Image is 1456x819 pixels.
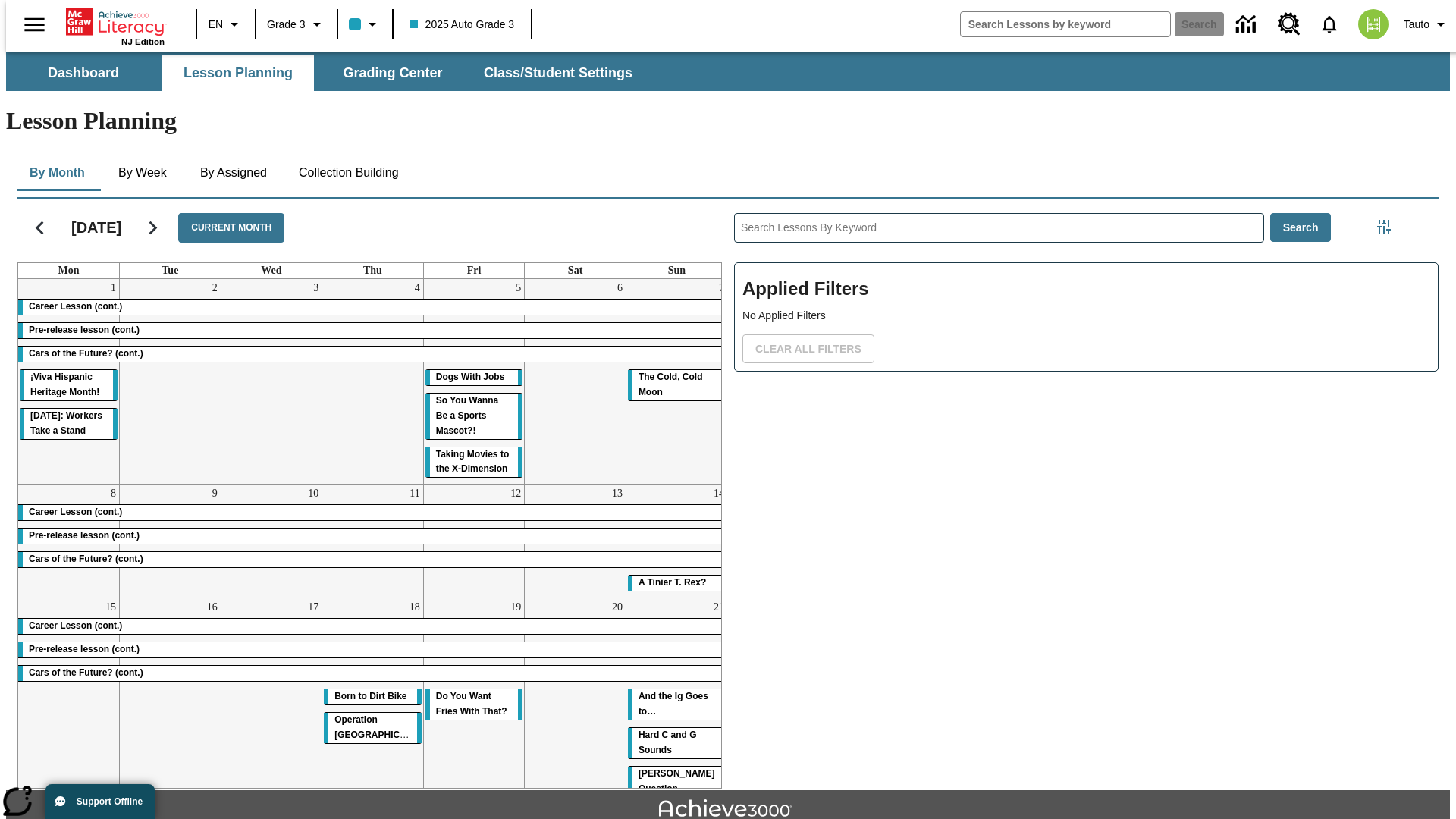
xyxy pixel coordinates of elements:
[436,449,509,475] span: Taking Movies to the X-Dimension
[614,279,626,297] a: September 6, 2025
[209,485,221,503] a: September 9, 2025
[17,155,97,191] button: By Month
[711,598,727,617] a: September 21, 2025
[121,37,165,46] span: NJ Edition
[317,55,469,91] button: Grading Center
[742,271,1430,308] h2: Applied Filters
[423,485,525,598] td: September 12, 2025
[961,12,1170,36] input: search field
[1404,17,1429,33] span: Tauto
[20,370,118,400] div: ¡Viva Hispanic Heritage Month!
[742,308,1430,324] p: No Applied Filters
[639,730,697,755] span: Hard C and G Sounds
[410,17,515,33] span: 2025 Auto Grade 3
[258,263,284,278] a: Wednesday
[412,279,423,297] a: September 4, 2025
[423,279,525,485] td: September 5, 2025
[221,485,322,598] td: September 10, 2025
[29,348,143,359] span: Cars of the Future? (cont.)
[436,372,505,382] span: Dogs With Jobs
[45,784,155,819] button: Support Offline
[436,691,507,717] span: Do You Want Fries With That?
[120,279,221,485] td: September 2, 2025
[628,728,726,758] div: Hard C and G Sounds
[20,209,59,247] button: Previous
[8,55,159,91] button: Dashboard
[18,347,727,362] div: Cars of the Future? (cont.)
[716,279,727,297] a: September 7, 2025
[18,666,727,681] div: Cars of the Future? (cont.)
[6,55,646,91] div: SubNavbar
[29,667,143,678] span: Cars of the Future? (cont.)
[324,689,422,704] div: Born to Dirt Bike
[29,507,122,517] span: Career Lesson (cont.)
[209,17,223,33] span: EN
[639,372,703,397] span: The Cold, Cold Moon
[29,554,143,564] span: Cars of the Future? (cont.)
[1398,11,1456,38] button: Profile/Settings
[507,598,524,617] a: September 19, 2025
[425,394,523,439] div: So You Wanna Be a Sports Mascot?!
[425,447,523,478] div: Taking Movies to the X-Dimension
[29,325,140,335] span: Pre-release lesson (cont.)
[18,485,120,598] td: September 8, 2025
[722,193,1439,789] div: Search
[18,505,727,520] div: Career Lesson (cont.)
[18,619,727,634] div: Career Lesson (cont.)
[406,598,423,617] a: September 18, 2025
[626,485,727,598] td: September 14, 2025
[628,767,726,797] div: Joplin's Question
[18,323,727,338] div: Pre-release lesson (cont.)
[525,279,626,485] td: September 6, 2025
[18,300,727,315] div: Career Lesson (cont.)
[1227,4,1269,45] a: Data Center
[310,279,322,297] a: September 3, 2025
[507,485,524,503] a: September 12, 2025
[639,577,706,588] span: A Tinier T. Rex?
[305,598,322,617] a: September 17, 2025
[184,64,293,82] span: Lesson Planning
[29,530,140,541] span: Pre-release lesson (cont.)
[343,64,442,82] span: Grading Center
[5,193,722,789] div: Calendar
[12,2,57,47] button: Open side menu
[565,263,585,278] a: Saturday
[221,279,322,485] td: September 3, 2025
[484,64,632,82] span: Class/Student Settings
[108,485,119,503] a: September 8, 2025
[18,529,727,544] div: Pre-release lesson (cont.)
[324,713,422,743] div: Operation London Bridge
[77,796,143,807] span: Support Offline
[628,689,726,720] div: And the Ig Goes to…
[133,209,172,247] button: Next
[609,485,626,503] a: September 13, 2025
[287,155,411,191] button: Collection Building
[464,263,485,278] a: Friday
[18,552,727,567] div: Cars of the Future? (cont.)
[1269,4,1310,45] a: Resource Center, Will open in new tab
[29,301,122,312] span: Career Lesson (cont.)
[513,279,524,297] a: September 5, 2025
[360,263,385,278] a: Thursday
[334,714,431,740] span: Operation London Bridge
[1310,5,1349,44] a: Notifications
[204,598,221,617] a: September 16, 2025
[188,155,279,191] button: By Assigned
[639,768,715,794] span: Joplin's Question
[343,11,388,38] button: Class color is light blue. Change class color
[735,214,1263,242] input: Search Lessons By Keyword
[322,485,424,598] td: September 11, 2025
[1270,213,1332,243] button: Search
[102,598,119,617] a: September 15, 2025
[305,485,322,503] a: September 10, 2025
[425,689,523,720] div: Do You Want Fries With That?
[48,64,119,82] span: Dashboard
[6,52,1450,91] div: SubNavbar
[472,55,645,91] button: Class/Student Settings
[261,11,332,38] button: Grade: Grade 3, Select a grade
[639,691,708,717] span: And the Ig Goes to…
[29,644,140,654] span: Pre-release lesson (cont.)
[30,372,99,397] span: ¡Viva Hispanic Heritage Month!
[18,642,727,657] div: Pre-release lesson (cont.)
[202,11,250,38] button: Language: EN, Select a language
